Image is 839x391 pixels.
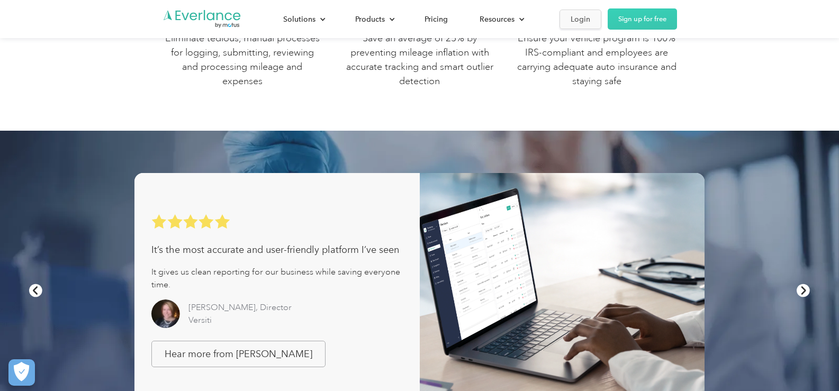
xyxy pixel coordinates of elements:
a: Hear more from [PERSON_NAME] [151,341,326,367]
a: Go to homepage [163,9,242,29]
a: Pricing [414,10,458,29]
div: Pricing [425,13,448,26]
p: Eliminate tedious, manual processes for logging, submitting, reviewing and processing mileage and... [163,31,323,88]
div: Solutions [283,13,315,26]
div: Products [345,10,403,29]
input: Submit [78,63,131,85]
a: Sign up for free [608,8,677,30]
div: Login [571,13,590,26]
button: Cookies Settings [8,359,35,386]
div: Resources [469,10,533,29]
div: [PERSON_NAME], Director Versiti [188,301,292,326]
div: Hear more from [PERSON_NAME] [165,348,312,360]
div: It gives us clean reporting for our business while saving everyone time. [151,266,403,291]
div: It’s the most accurate and user-friendly platform I’ve seen [151,243,399,257]
div: Solutions [273,10,334,29]
a: Login [560,10,601,29]
p: Save an average of 25% by preventing mileage inflation with accurate tracking and smart outlier d... [339,31,500,88]
div: Resources [480,13,515,26]
p: Ensure your vehicle program is 100% IRS-compliant and employees are carrying adequate auto insura... [517,31,677,88]
div: Products [355,13,385,26]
